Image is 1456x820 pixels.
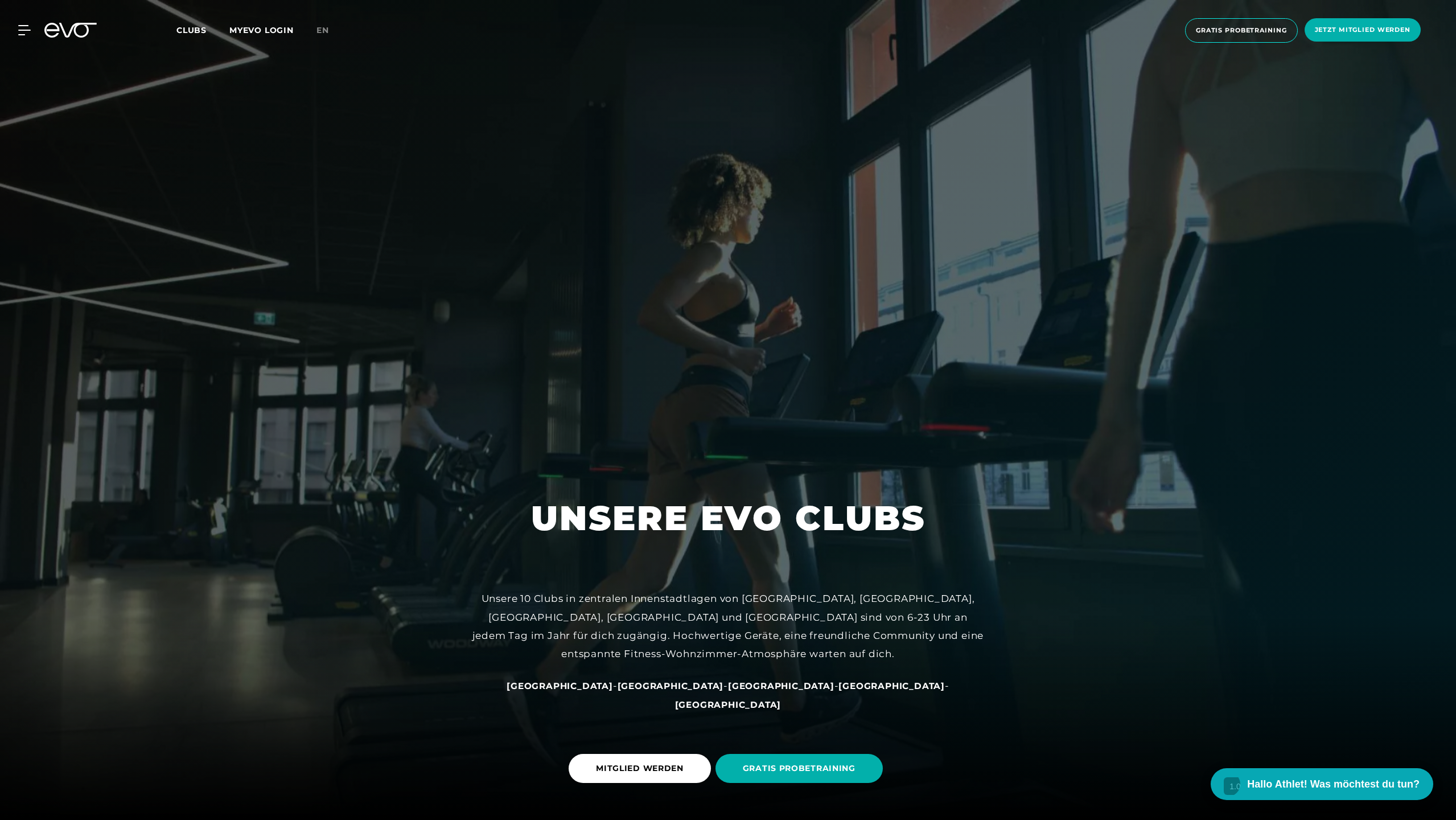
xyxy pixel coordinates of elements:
[715,745,887,792] a: GRATIS PROBETRAINING
[569,745,715,792] a: MITGLIED WERDEN
[1315,25,1410,35] span: Jetzt Mitglied werden
[743,762,855,774] span: GRATIS PROBETRAINING
[728,680,834,691] a: [GEOGRAPHIC_DATA]
[675,699,782,710] a: [GEOGRAPHIC_DATA]
[618,680,724,691] a: [GEOGRAPHIC_DATA]
[176,25,207,35] span: Clubs
[596,762,684,774] span: MITGLIED WERDEN
[1301,18,1424,43] a: Jetzt Mitglied werden
[472,676,984,714] div: - - - -
[316,25,329,35] span: en
[229,25,294,35] a: MYEVO LOGIN
[838,680,945,691] a: [GEOGRAPHIC_DATA]
[1196,26,1287,35] span: Gratis Probetraining
[1182,18,1301,43] a: Gratis Probetraining
[531,496,926,540] h1: UNSERE EVO CLUBS
[507,680,613,691] a: [GEOGRAPHIC_DATA]
[1211,768,1433,800] button: Hallo Athlet! Was möchtest du tun?
[472,589,984,663] div: Unsere 10 Clubs in zentralen Innenstadtlagen von [GEOGRAPHIC_DATA], [GEOGRAPHIC_DATA], [GEOGRAPHI...
[176,24,229,35] a: Clubs
[1247,777,1420,792] span: Hallo Athlet! Was möchtest du tun?
[316,24,343,37] a: en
